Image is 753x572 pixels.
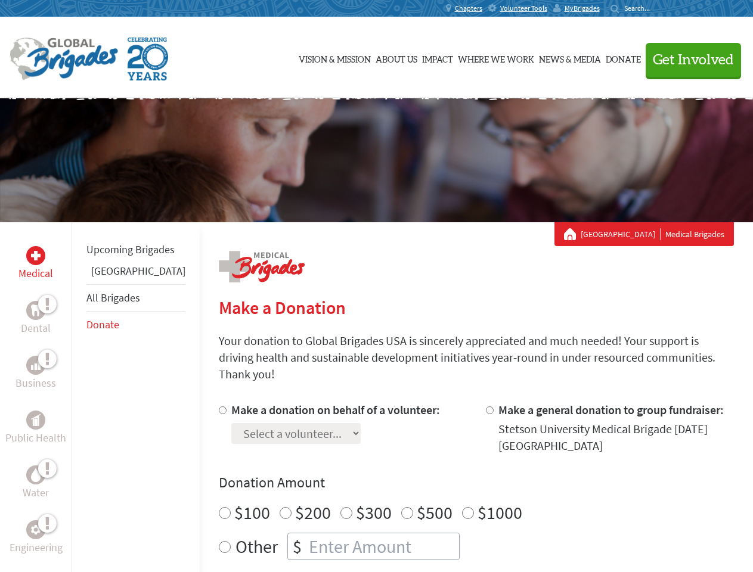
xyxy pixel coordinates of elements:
h2: Make a Donation [219,297,734,318]
a: Impact [422,28,453,88]
div: Engineering [26,520,45,539]
img: Global Brigades Celebrating 20 Years [128,38,168,80]
a: EngineeringEngineering [10,520,63,556]
div: $ [288,533,306,559]
a: Donate [86,318,119,331]
a: Public HealthPublic Health [5,411,66,446]
h4: Donation Amount [219,473,734,492]
div: Medical Brigades [564,228,724,240]
span: Get Involved [653,53,734,67]
img: Engineering [31,525,41,534]
p: Engineering [10,539,63,556]
a: Upcoming Brigades [86,243,175,256]
div: Public Health [26,411,45,430]
span: MyBrigades [565,4,600,13]
img: Business [31,360,41,370]
div: Medical [26,246,45,265]
div: Business [26,356,45,375]
a: Where We Work [458,28,534,88]
input: Enter Amount [306,533,459,559]
img: logo-medical.png [219,251,305,282]
span: Volunteer Tools [500,4,547,13]
a: Vision & Mission [299,28,371,88]
label: Make a donation on behalf of a volunteer: [231,402,440,417]
a: Donate [606,28,641,88]
img: Dental [31,304,41,316]
li: Honduras [86,263,185,284]
a: [GEOGRAPHIC_DATA] [581,228,661,240]
a: DentalDental [21,301,51,337]
label: Other [235,533,278,560]
label: $500 [417,501,453,524]
div: Stetson University Medical Brigade [DATE] [GEOGRAPHIC_DATA] [498,421,734,454]
a: WaterWater [23,465,49,501]
img: Medical [31,251,41,260]
li: Upcoming Brigades [86,237,185,263]
p: Your donation to Global Brigades USA is sincerely appreciated and much needed! Your support is dr... [219,332,734,383]
a: MedicalMedical [18,246,53,282]
p: Water [23,484,49,501]
img: Global Brigades Logo [10,38,118,80]
a: BusinessBusiness [16,356,56,391]
p: Public Health [5,430,66,446]
label: Make a general donation to group fundraiser: [498,402,724,417]
div: Water [26,465,45,484]
label: $100 [234,501,270,524]
p: Dental [21,320,51,337]
label: $300 [356,501,392,524]
label: $1000 [478,501,522,524]
label: $200 [295,501,331,524]
img: Water [31,468,41,481]
p: Medical [18,265,53,282]
p: Business [16,375,56,391]
input: Search... [624,4,658,13]
span: Chapters [455,4,482,13]
a: About Us [376,28,417,88]
a: All Brigades [86,291,140,304]
li: All Brigades [86,284,185,312]
img: Public Health [31,414,41,426]
button: Get Involved [646,43,741,77]
div: Dental [26,301,45,320]
li: Donate [86,312,185,338]
a: [GEOGRAPHIC_DATA] [91,264,185,278]
a: News & Media [539,28,601,88]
